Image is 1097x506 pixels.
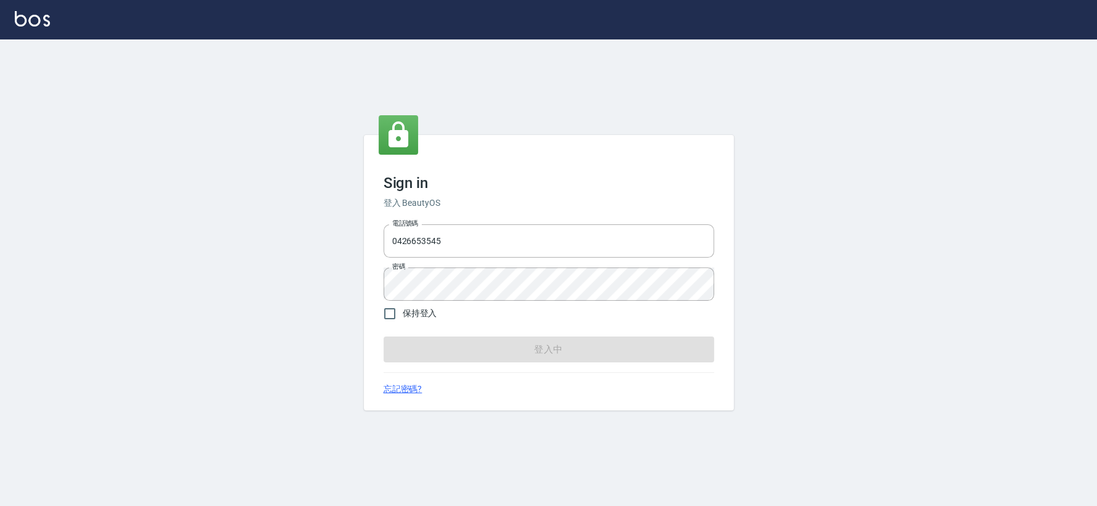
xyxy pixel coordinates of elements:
a: 忘記密碼? [384,383,422,396]
h6: 登入 BeautyOS [384,197,714,210]
label: 電話號碼 [392,219,418,228]
h3: Sign in [384,174,714,192]
span: 保持登入 [403,307,437,320]
label: 密碼 [392,262,405,271]
img: Logo [15,11,50,27]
